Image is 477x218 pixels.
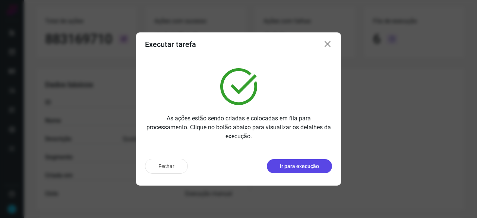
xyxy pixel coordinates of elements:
[145,114,332,141] p: As ações estão sendo criadas e colocadas em fila para processamento. Clique no botão abaixo para ...
[145,159,188,174] button: Fechar
[280,162,319,170] p: Ir para execução
[267,159,332,173] button: Ir para execução
[220,68,257,105] img: verified.svg
[145,40,196,49] h3: Executar tarefa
